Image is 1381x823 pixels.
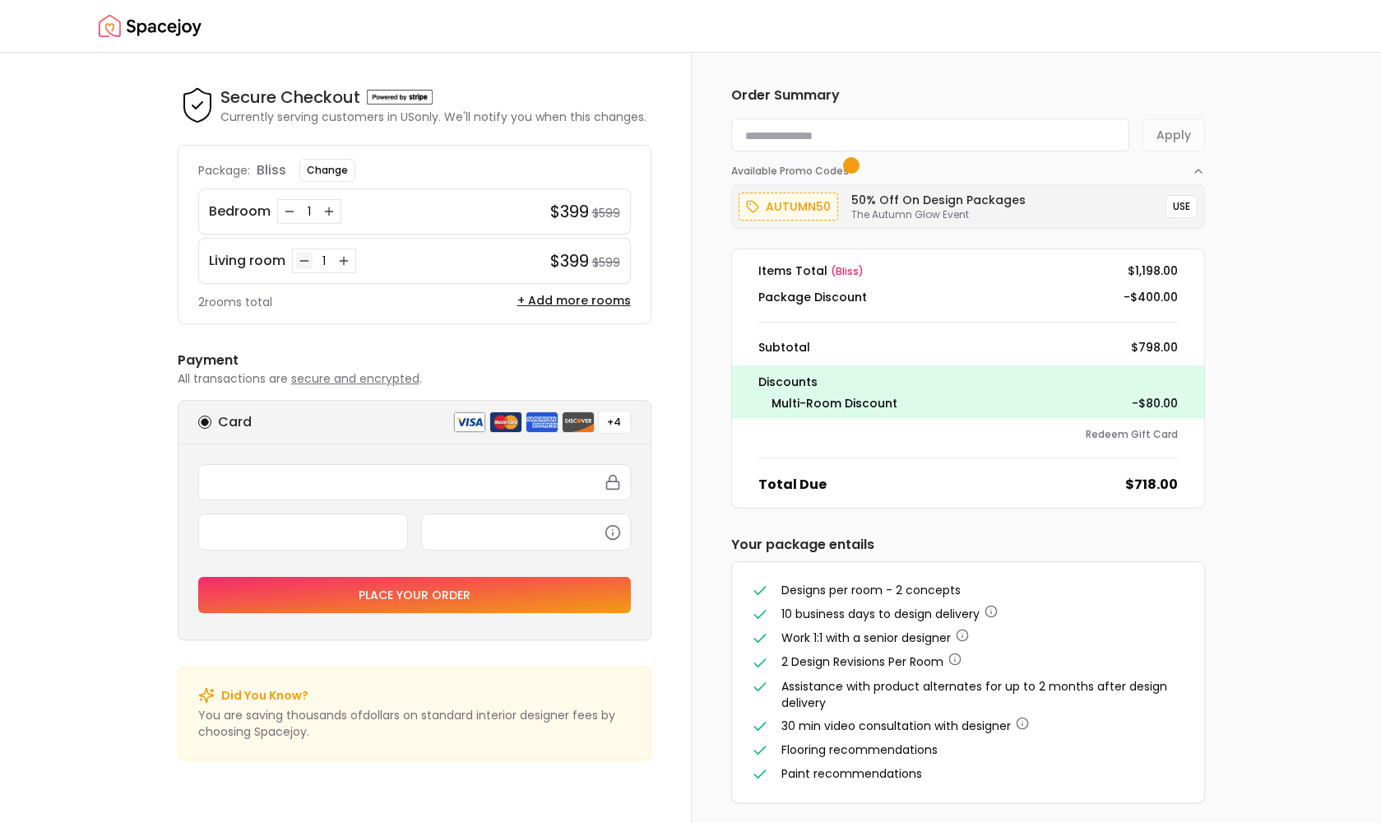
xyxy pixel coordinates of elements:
span: Work 1:1 with a senior designer [781,630,951,646]
p: You are saving thousands of dollar s on standard interior designer fees by choosing Spacejoy. [198,707,631,740]
span: Designs per room - 2 concepts [781,582,961,598]
button: Decrease quantity for Bedroom [281,203,298,220]
button: Available Promo Codes [731,151,1205,178]
button: Increase quantity for Living room [336,253,352,269]
img: mastercard [489,411,522,433]
p: Discounts [758,372,1178,392]
span: Assistance with product alternates for up to 2 months after design delivery [781,678,1167,711]
h6: Payment [178,351,651,370]
dd: $718.00 [1125,475,1178,495]
p: All transactions are . [178,370,651,387]
dd: $1,198.00 [1128,263,1178,279]
span: Available Promo Codes [731,165,854,178]
span: Flooring recommendations [781,742,938,758]
p: bliss [257,160,286,180]
span: 2 Design Revisions Per Room [781,653,943,670]
dt: Subtotal [758,339,810,356]
div: 1 [301,203,317,220]
iframe: Secure expiration date input frame [209,524,397,539]
dt: Package Discount [758,289,867,305]
dd: -$80.00 [1132,395,1178,411]
small: $599 [592,254,620,271]
h6: 50% Off on Design Packages [851,192,1026,208]
button: Decrease quantity for Living room [296,253,313,269]
button: Place your order [198,577,631,613]
span: secure and encrypted [291,370,419,387]
div: 1 [316,253,332,269]
h6: Your package entails [731,535,1205,555]
img: Spacejoy Logo [99,10,202,43]
dt: Items Total [758,263,864,279]
img: visa [453,411,486,433]
p: Currently serving customers in US only. We'll notify you when this changes. [220,109,646,125]
h6: Order Summary [731,86,1205,105]
button: +4 [598,411,631,434]
p: autumn50 [766,197,831,216]
h4: $399 [550,249,589,272]
h6: Card [218,412,252,432]
p: Living room [209,251,285,271]
dd: $798.00 [1131,339,1178,356]
span: 30 min video consultation with designer [781,718,1011,734]
h4: $399 [550,200,589,223]
dd: -$400.00 [1124,289,1178,305]
dt: Multi-Room Discount [772,395,897,411]
p: Bedroom [209,202,271,221]
span: ( bliss ) [831,264,864,278]
iframe: Secure CVC input frame [432,524,620,539]
dt: Total Due [758,475,827,495]
span: 10 business days to design delivery [781,606,980,622]
h4: Secure Checkout [220,86,360,109]
button: USE [1166,195,1198,218]
a: Spacejoy [99,10,202,43]
button: Change [299,159,355,182]
div: Available Promo Codes [731,178,1205,229]
p: 2 rooms total [198,294,272,310]
img: discover [562,411,595,433]
img: Powered by stripe [367,90,433,105]
button: + Add more rooms [517,292,631,309]
iframe: Secure card number input frame [209,475,620,490]
span: Paint recommendations [781,765,922,782]
p: Did You Know? [221,687,308,704]
p: The Autumn Glow Event [851,208,1026,221]
p: Package: [198,162,250,179]
img: american express [526,411,558,433]
small: $599 [592,205,620,221]
button: Redeem Gift Card [1086,428,1178,441]
button: Increase quantity for Bedroom [321,203,337,220]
